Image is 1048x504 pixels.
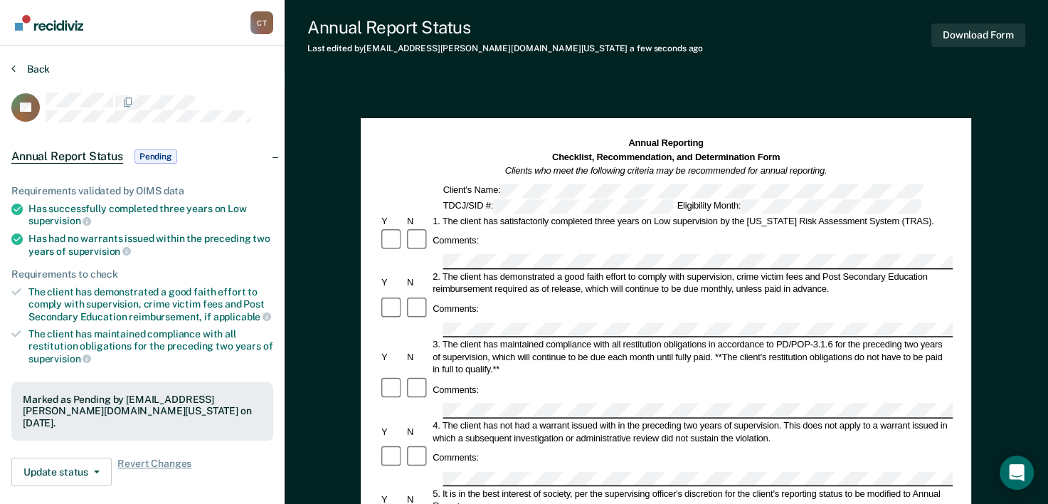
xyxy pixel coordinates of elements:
div: 3. The client has maintained compliance with all restitution obligations in accordance to PD/POP-... [431,339,953,376]
div: Has successfully completed three years on Low [28,203,273,227]
div: Last edited by [EMAIL_ADDRESS][PERSON_NAME][DOMAIN_NAME][US_STATE] [307,43,703,53]
div: N [405,277,430,289]
div: 4. The client has not had a warrant issued with in the preceding two years of supervision. This d... [431,419,953,444]
span: supervision [28,215,91,226]
div: 1. The client has satisfactorily completed three years on Low supervision by the [US_STATE] Risk ... [431,214,953,226]
div: Y [379,426,405,438]
div: Has had no warrants issued within the preceding two years of [28,233,273,257]
div: Comments: [431,303,481,315]
button: Update status [11,458,112,486]
div: Marked as Pending by [EMAIL_ADDRESS][PERSON_NAME][DOMAIN_NAME][US_STATE] on [DATE]. [23,394,262,429]
span: applicable [213,311,271,322]
div: 2. The client has demonstrated a good faith effort to comply with supervision, crime victim fees ... [431,271,953,295]
button: Profile dropdown button [250,11,273,34]
div: Comments: [431,451,481,463]
div: TDCJ/SID #: [441,199,675,214]
div: Y [379,214,405,226]
div: Annual Report Status [307,17,703,38]
div: N [405,426,430,438]
strong: Checklist, Recommendation, and Determination Form [552,152,780,162]
div: Eligibility Month: [675,199,923,214]
div: Client's Name: [441,184,926,198]
div: Comments: [431,234,481,246]
span: supervision [68,246,131,257]
div: Y [379,277,405,289]
div: The client has maintained compliance with all restitution obligations for the preceding two years of [28,328,273,364]
div: N [405,214,430,226]
span: supervision [28,353,91,364]
div: Y [379,351,405,363]
span: Annual Report Status [11,149,123,164]
em: Clients who meet the following criteria may be recommended for annual reporting. [505,166,827,176]
div: C T [250,11,273,34]
span: Revert Changes [117,458,191,486]
div: Requirements validated by OIMS data [11,185,273,197]
span: a few seconds ago [630,43,703,53]
button: Download Form [931,23,1025,47]
img: Recidiviz [15,15,83,31]
span: Pending [134,149,177,164]
div: The client has demonstrated a good faith effort to comply with supervision, crime victim fees and... [28,286,273,322]
strong: Annual Reporting [629,138,704,148]
button: Back [11,63,50,75]
div: Open Intercom Messenger [1000,456,1034,490]
div: Requirements to check [11,268,273,280]
div: Comments: [431,383,481,395]
div: N [405,351,430,363]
